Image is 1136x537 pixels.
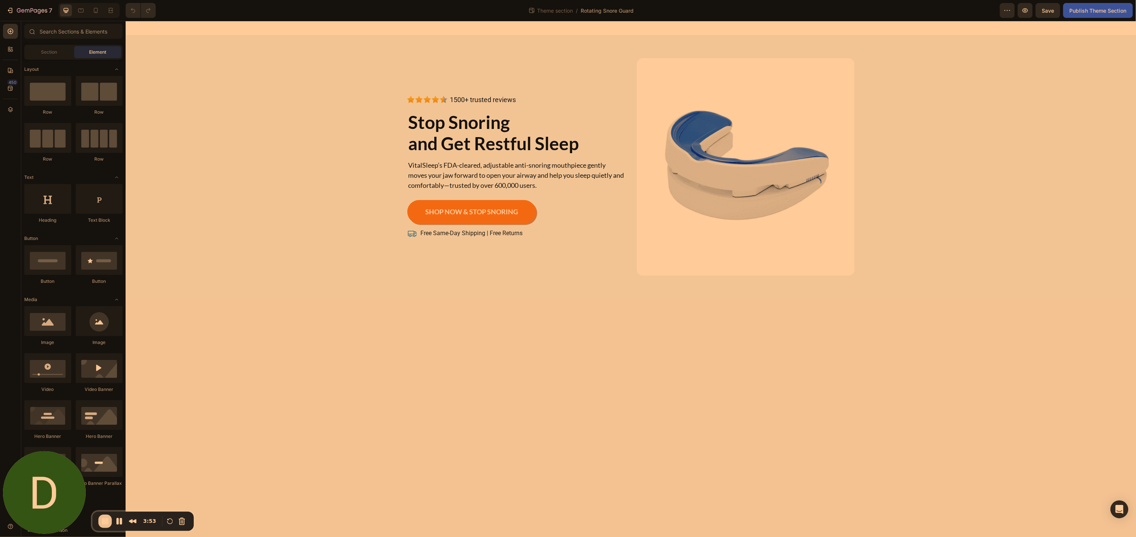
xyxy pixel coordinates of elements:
span: Toggle open [111,233,123,244]
div: Undo/Redo [126,3,156,18]
div: Video Banner [76,386,123,393]
span: Button [24,235,38,242]
span: Toggle open [111,294,123,306]
span: Section [41,49,57,56]
div: Heading [24,217,71,224]
span: Layout [24,66,39,73]
div: Image [76,339,123,346]
div: Row [24,109,71,116]
a: snoring device with packaging [511,37,729,255]
h2: Stop Snoring and Get Restful Sleep [282,90,499,134]
span: VitalSleep’s FDA-cleared, adjustable anti-snoring mouthpiece gently moves your jaw forward to ope... [283,140,498,168]
a: SHOP NOW & STOP SNORING [282,179,410,203]
span: Rotating Snore Guard [581,7,634,15]
div: Hero Banner [76,433,123,440]
div: 450 [7,79,18,85]
img: VitalSleep mouthpiece with case and packaging [511,37,729,255]
p: Free Same-Day Shipping | Free Returns [295,208,397,217]
span: Element [89,49,106,56]
div: Button [76,278,123,285]
p: 7 [49,6,52,15]
div: Row [76,156,123,162]
span: Toggle open [111,63,123,75]
span: Save [1042,7,1054,14]
div: Row [24,156,71,162]
div: Button [24,278,71,285]
div: Hero Banner [24,433,71,440]
span: Toggle open [111,171,123,183]
div: Hero Banner Parallax [76,480,123,487]
button: 7 [3,3,56,18]
button: Save [1036,3,1060,18]
p: SHOP NOW & STOP SNORING [300,187,392,195]
span: / [576,7,578,15]
div: Video [24,386,71,393]
span: Media [24,296,37,303]
div: Publish Theme Section [1070,7,1127,15]
span: Text [24,174,34,181]
span: Theme section [536,7,574,15]
div: Open Intercom Messenger [1111,500,1129,518]
div: Text Block [76,217,123,224]
button: Publish Theme Section [1063,3,1133,18]
img: four-half-star.png [282,75,322,83]
input: Search Sections & Elements [24,24,123,39]
a: 1500+ trusted reviews [325,75,391,83]
div: Image [24,339,71,346]
div: Row [76,109,123,116]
